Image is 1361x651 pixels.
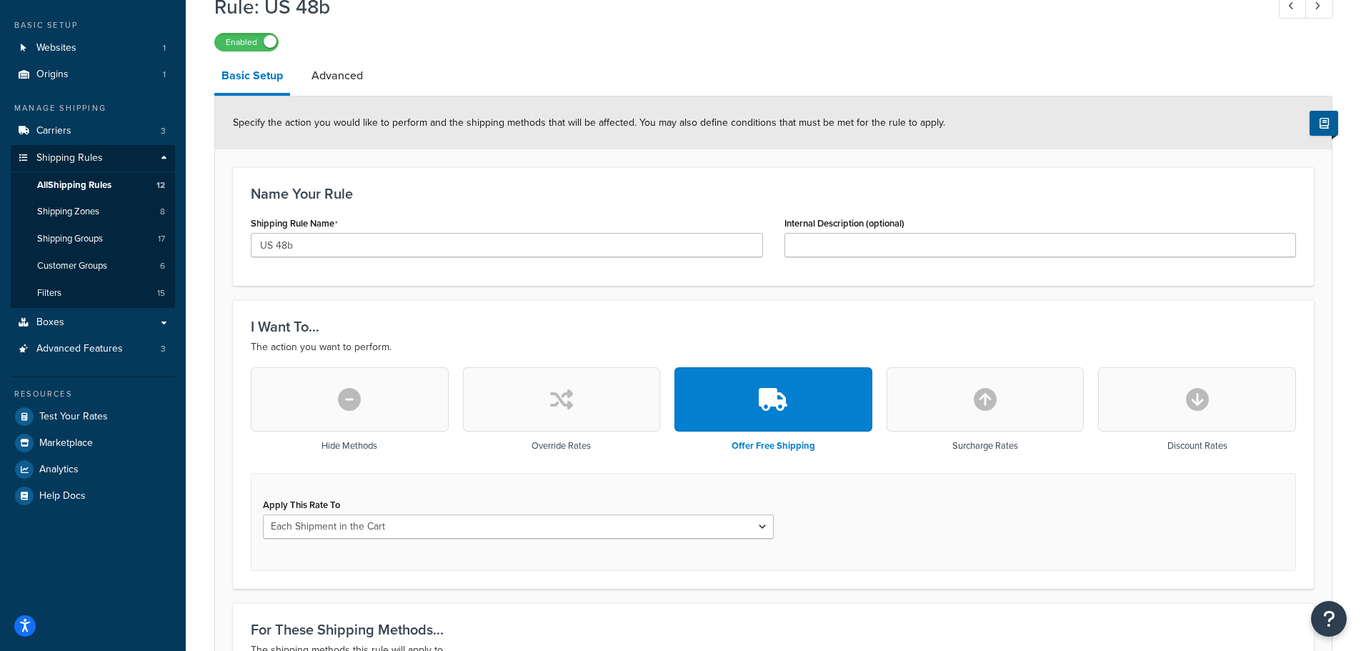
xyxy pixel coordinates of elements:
[1310,111,1338,136] button: Show Help Docs
[11,280,175,307] a: Filters15
[11,61,175,88] a: Origins1
[37,260,107,272] span: Customer Groups
[36,343,123,355] span: Advanced Features
[11,336,175,362] a: Advanced Features3
[11,483,175,509] a: Help Docs
[39,411,108,423] span: Test Your Rates
[37,233,103,245] span: Shipping Groups
[37,206,99,218] span: Shipping Zones
[11,199,175,225] li: Shipping Zones
[233,115,945,130] span: Specify the action you would like to perform and the shipping methods that will be affected. You ...
[36,69,69,81] span: Origins
[11,226,175,252] li: Shipping Groups
[11,61,175,88] li: Origins
[160,206,165,218] span: 8
[251,319,1296,334] h3: I Want To...
[11,102,175,114] div: Manage Shipping
[163,69,166,81] span: 1
[161,343,166,355] span: 3
[11,388,175,400] div: Resources
[36,42,76,54] span: Websites
[251,218,338,229] label: Shipping Rule Name
[784,218,904,229] label: Internal Description (optional)
[321,441,377,451] h3: Hide Methods
[11,309,175,336] a: Boxes
[11,19,175,31] div: Basic Setup
[251,622,1296,637] h3: For These Shipping Methods...
[11,118,175,144] li: Carriers
[11,253,175,279] a: Customer Groups6
[36,125,71,137] span: Carriers
[1311,601,1347,637] button: Open Resource Center
[11,404,175,429] a: Test Your Rates
[11,145,175,308] li: Shipping Rules
[251,186,1296,202] h3: Name Your Rule
[11,430,175,456] a: Marketplace
[157,287,165,299] span: 15
[532,441,591,451] h3: Override Rates
[11,35,175,61] a: Websites1
[11,145,175,172] a: Shipping Rules
[11,199,175,225] a: Shipping Zones8
[161,125,166,137] span: 3
[11,35,175,61] li: Websites
[1167,441,1227,451] h3: Discount Rates
[11,457,175,482] a: Analytics
[215,34,278,51] label: Enabled
[163,42,166,54] span: 1
[36,152,103,164] span: Shipping Rules
[251,339,1296,356] p: The action you want to perform.
[156,179,165,192] span: 12
[37,179,111,192] span: All Shipping Rules
[11,280,175,307] li: Filters
[39,490,86,502] span: Help Docs
[11,336,175,362] li: Advanced Features
[952,441,1018,451] h3: Surcharge Rates
[11,226,175,252] a: Shipping Groups17
[160,260,165,272] span: 6
[39,437,93,449] span: Marketplace
[158,233,165,245] span: 17
[39,464,79,476] span: Analytics
[304,59,370,93] a: Advanced
[11,118,175,144] a: Carriers3
[36,317,64,329] span: Boxes
[732,441,815,451] h3: Offer Free Shipping
[11,253,175,279] li: Customer Groups
[214,59,290,96] a: Basic Setup
[11,172,175,199] a: AllShipping Rules12
[37,287,61,299] span: Filters
[263,500,340,510] label: Apply This Rate To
